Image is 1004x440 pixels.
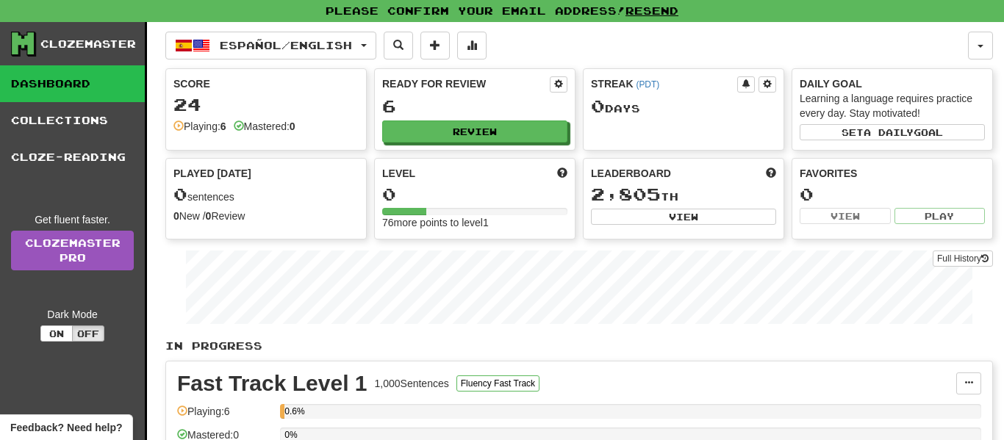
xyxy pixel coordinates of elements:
[382,215,567,230] div: 76 more points to level 1
[290,120,295,132] strong: 0
[11,307,134,322] div: Dark Mode
[591,209,776,225] button: View
[234,119,295,134] div: Mastered:
[591,97,776,116] div: Day s
[800,91,985,120] div: Learning a language requires practice every day. Stay motivated!
[165,339,993,353] p: In Progress
[456,375,539,392] button: Fluency Fast Track
[457,32,487,59] button: More stats
[800,208,891,224] button: View
[173,184,187,204] span: 0
[10,420,122,435] span: Open feedback widget
[636,79,659,90] a: (PDT)
[766,166,776,181] span: This week in points, UTC
[173,210,179,222] strong: 0
[864,127,914,137] span: a daily
[173,185,359,204] div: sentences
[591,185,776,204] div: th
[382,97,567,115] div: 6
[220,39,352,51] span: Español / English
[382,185,567,203] div: 0
[173,76,359,91] div: Score
[173,209,359,223] div: New / Review
[72,325,104,342] button: Off
[165,32,376,59] button: Español/English
[11,231,134,270] a: ClozemasterPro
[382,76,550,91] div: Ready for Review
[800,76,985,91] div: Daily Goal
[382,166,415,181] span: Level
[177,404,273,428] div: Playing: 6
[40,325,73,342] button: On
[375,376,449,391] div: 1,000 Sentences
[420,32,450,59] button: Add sentence to collection
[173,95,359,114] div: 24
[557,166,567,181] span: Score more points to level up
[173,166,251,181] span: Played [DATE]
[177,372,367,394] div: Fast Track Level 1
[591,166,671,181] span: Leaderboard
[591,184,661,204] span: 2,805
[591,95,605,116] span: 0
[220,120,226,132] strong: 6
[933,250,993,267] button: Full History
[625,4,678,17] a: Resend
[800,185,985,203] div: 0
[591,76,737,91] div: Streak
[206,210,212,222] strong: 0
[173,119,226,134] div: Playing:
[384,32,413,59] button: Search sentences
[11,212,134,227] div: Get fluent faster.
[894,208,986,224] button: Play
[800,166,985,181] div: Favorites
[40,37,136,51] div: Clozemaster
[800,124,985,140] button: Seta dailygoal
[382,120,567,143] button: Review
